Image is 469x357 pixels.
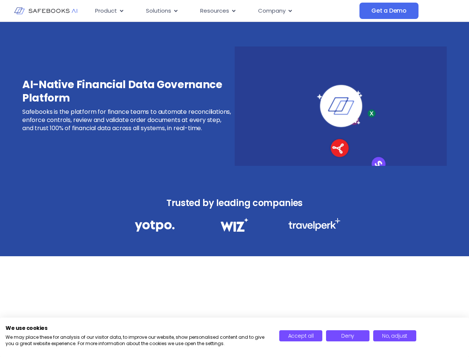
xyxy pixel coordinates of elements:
[373,330,417,341] button: Adjust cookie preferences
[135,218,175,234] img: Financial Data Governance 1
[22,108,232,132] p: Safebooks is the platform for finance teams to automate reconciliations, enforce controls, review...
[258,7,286,15] span: Company
[22,78,232,105] h3: AI-Native Financial Data Governance Platform
[146,7,171,15] span: Solutions
[200,7,229,15] span: Resources
[118,196,351,210] h3: Trusted by leading companies
[382,332,407,340] span: No, adjust
[341,332,354,340] span: Deny
[217,218,252,232] img: Financial Data Governance 2
[89,4,359,18] div: Menu Toggle
[6,325,268,331] h2: We use cookies
[279,330,323,341] button: Accept all cookies
[288,332,314,340] span: Accept all
[359,3,418,19] a: Get a Demo
[6,334,268,347] p: We may place these for analysis of our visitor data, to improve our website, show personalised co...
[326,330,369,341] button: Deny all cookies
[371,7,407,15] span: Get a Demo
[288,218,341,231] img: Financial Data Governance 3
[89,4,359,18] nav: Menu
[95,7,117,15] span: Product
